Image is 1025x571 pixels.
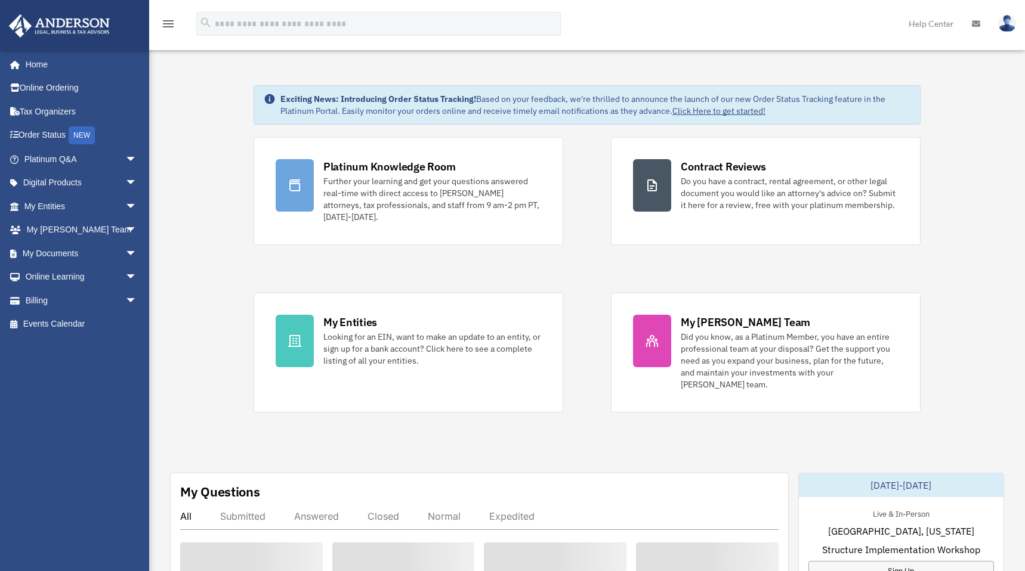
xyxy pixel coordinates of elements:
div: Contract Reviews [681,159,766,174]
div: Answered [294,510,339,522]
div: My [PERSON_NAME] Team [681,315,810,330]
a: My Entities Looking for an EIN, want to make an update to an entity, or sign up for a bank accoun... [254,293,563,412]
div: Submitted [220,510,265,522]
div: Normal [428,510,461,522]
div: [DATE]-[DATE] [799,473,1004,497]
div: My Entities [323,315,377,330]
a: Online Ordering [8,76,155,100]
div: Closed [368,510,399,522]
span: arrow_drop_down [125,147,149,172]
div: All [180,510,192,522]
a: Digital Productsarrow_drop_down [8,171,155,195]
a: My Documentsarrow_drop_down [8,241,155,265]
div: Live & In-Person [863,507,939,519]
div: Looking for an EIN, want to make an update to an entity, or sign up for a bank account? Click her... [323,331,541,367]
div: Do you have a contract, rental agreement, or other legal document you would like an attorney's ad... [681,175,899,211]
span: arrow_drop_down [125,194,149,219]
a: Tax Organizers [8,100,155,123]
img: Anderson Advisors Platinum Portal [5,14,113,38]
a: Platinum Q&Aarrow_drop_down [8,147,155,171]
div: Based on your feedback, we're thrilled to announce the launch of our new Order Status Tracking fe... [280,93,910,117]
div: Did you know, as a Platinum Member, you have an entire professional team at your disposal? Get th... [681,331,899,390]
img: User Pic [998,15,1016,32]
a: Home [8,52,149,76]
a: Order StatusNEW [8,123,155,148]
a: Platinum Knowledge Room Further your learning and get your questions answered real-time with dire... [254,137,563,245]
a: Events Calendar [8,312,155,336]
a: Contract Reviews Do you have a contract, rental agreement, or other legal document you would like... [611,137,921,245]
span: [GEOGRAPHIC_DATA], [US_STATE] [828,524,974,538]
a: menu [161,21,175,31]
div: My Questions [180,483,260,501]
a: My [PERSON_NAME] Teamarrow_drop_down [8,218,155,242]
span: arrow_drop_down [125,241,149,266]
div: NEW [69,126,95,144]
span: arrow_drop_down [125,171,149,195]
div: Further your learning and get your questions answered real-time with direct access to [PERSON_NAM... [323,175,541,223]
span: Structure Implementation Workshop [822,542,980,557]
a: My [PERSON_NAME] Team Did you know, as a Platinum Member, you have an entire professional team at... [611,293,921,412]
span: arrow_drop_down [125,265,149,290]
i: search [199,16,212,29]
a: Online Learningarrow_drop_down [8,265,155,289]
strong: Exciting News: Introducing Order Status Tracking! [280,94,476,104]
span: arrow_drop_down [125,218,149,243]
span: arrow_drop_down [125,288,149,313]
a: My Entitiesarrow_drop_down [8,194,155,218]
i: menu [161,17,175,31]
div: Expedited [489,510,535,522]
a: Billingarrow_drop_down [8,288,155,312]
a: Click Here to get started! [672,105,765,116]
div: Platinum Knowledge Room [323,159,456,174]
